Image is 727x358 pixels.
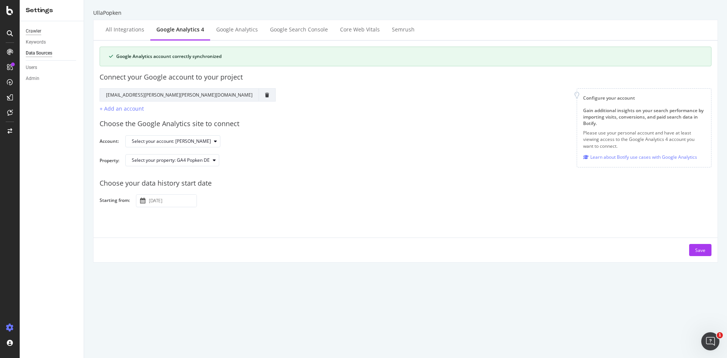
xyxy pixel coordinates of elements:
a: Learn about Botify use cases with Google Analytics [583,153,697,161]
button: Save [689,244,711,256]
button: Select your property: GA4 Popken DE [125,154,219,166]
div: All integrations [106,26,144,33]
input: Select a date [147,195,197,207]
iframe: Intercom live chat [701,332,719,350]
div: Data Sources [26,49,52,57]
div: Select your account: [PERSON_NAME] [132,139,211,144]
div: Google Analytics account correctly synchronized [116,53,702,60]
a: Admin [26,75,78,83]
div: Core Web Vitals [340,26,380,33]
div: Gain additional insights on your search performance by importing visits, conversions, and paid se... [583,107,705,127]
div: UllaPopken [93,9,718,17]
div: Settings [26,6,78,15]
div: trash [265,93,269,97]
a: Crawler [26,27,78,35]
div: Keywords [26,38,46,46]
div: Choose the Google Analytics site to connect [100,119,711,129]
p: Please use your personal account and have at least viewing access to the Google Analytics 4 accou... [583,130,705,149]
div: Select your property: GA4 Popken DE [132,158,210,163]
span: 1 [717,332,723,338]
div: Google Analytics 4 [156,26,204,33]
button: Select your account: [PERSON_NAME] [125,135,220,147]
div: Choose your data history start date [100,178,711,188]
div: Connect your Google account to your project [100,72,711,82]
div: Save [695,247,705,253]
div: + Add an account [100,105,144,112]
label: Account: [100,138,119,146]
div: Admin [26,75,39,83]
div: Google Search Console [270,26,328,33]
div: Configure your account [583,95,705,101]
a: Users [26,64,78,72]
div: success banner [100,47,711,66]
button: + Add an account [100,105,144,113]
td: [EMAIL_ADDRESS][PERSON_NAME][PERSON_NAME][DOMAIN_NAME] [100,88,259,101]
a: Data Sources [26,49,78,57]
label: Property: [100,157,119,170]
div: Google Analytics [216,26,258,33]
a: Keywords [26,38,78,46]
div: Crawler [26,27,41,35]
label: Starting from: [100,197,130,205]
div: Semrush [392,26,415,33]
div: Users [26,64,37,72]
